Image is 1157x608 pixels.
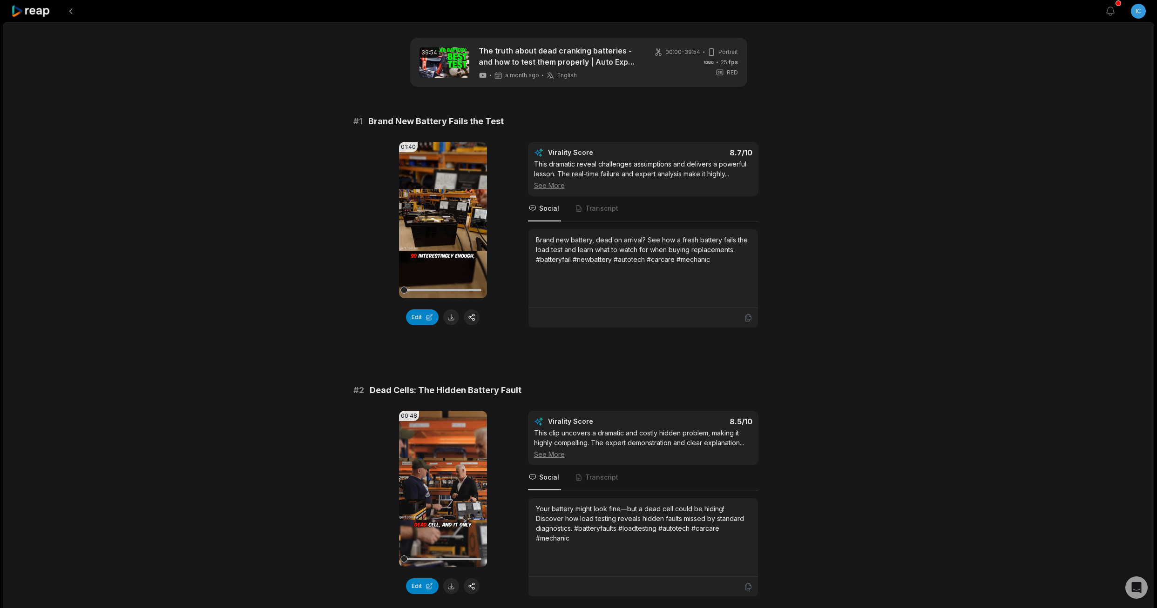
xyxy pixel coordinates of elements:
nav: Tabs [528,465,758,490]
span: a month ago [505,72,539,79]
span: Brand New Battery Fails the Test [368,115,504,128]
span: English [557,72,577,79]
span: # 1 [353,115,363,128]
span: # 2 [353,384,364,397]
video: Your browser does not support mp4 format. [399,142,487,298]
div: Brand new battery, dead on arrival? See how a fresh battery fails the load test and learn what to... [536,235,751,264]
span: 00:00 - 39:54 [665,48,700,56]
span: Transcript [585,473,618,482]
div: See More [534,449,752,459]
div: 8.5 /10 [652,417,752,426]
span: 25 [721,58,738,67]
div: This dramatic reveal challenges assumptions and delivers a powerful lesson. The real-time failure... [534,159,752,190]
span: Social [539,204,559,213]
div: Virality Score [548,417,648,426]
span: Dead Cells: The Hidden Battery Fault [370,384,521,397]
div: See More [534,180,752,190]
button: Edit [406,578,439,594]
div: Open Intercom Messenger [1125,576,1148,599]
span: Portrait [718,48,738,56]
div: Virality Score [548,148,648,157]
span: fps [729,59,738,66]
div: 8.7 /10 [652,148,752,157]
video: Your browser does not support mp4 format. [399,411,487,567]
span: Social [539,473,559,482]
button: Edit [406,309,439,325]
nav: Tabs [528,196,758,221]
span: Transcript [585,204,618,213]
a: The truth about dead cranking batteries - and how to test them properly | Auto Expert [PERSON_NAME] [479,45,639,67]
div: This clip uncovers a dramatic and costly hidden problem, making it highly compelling. The expert ... [534,428,752,459]
div: Your battery might look fine—but a dead cell could be hiding! Discover how load testing reveals h... [536,504,751,543]
span: RED [727,68,738,77]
